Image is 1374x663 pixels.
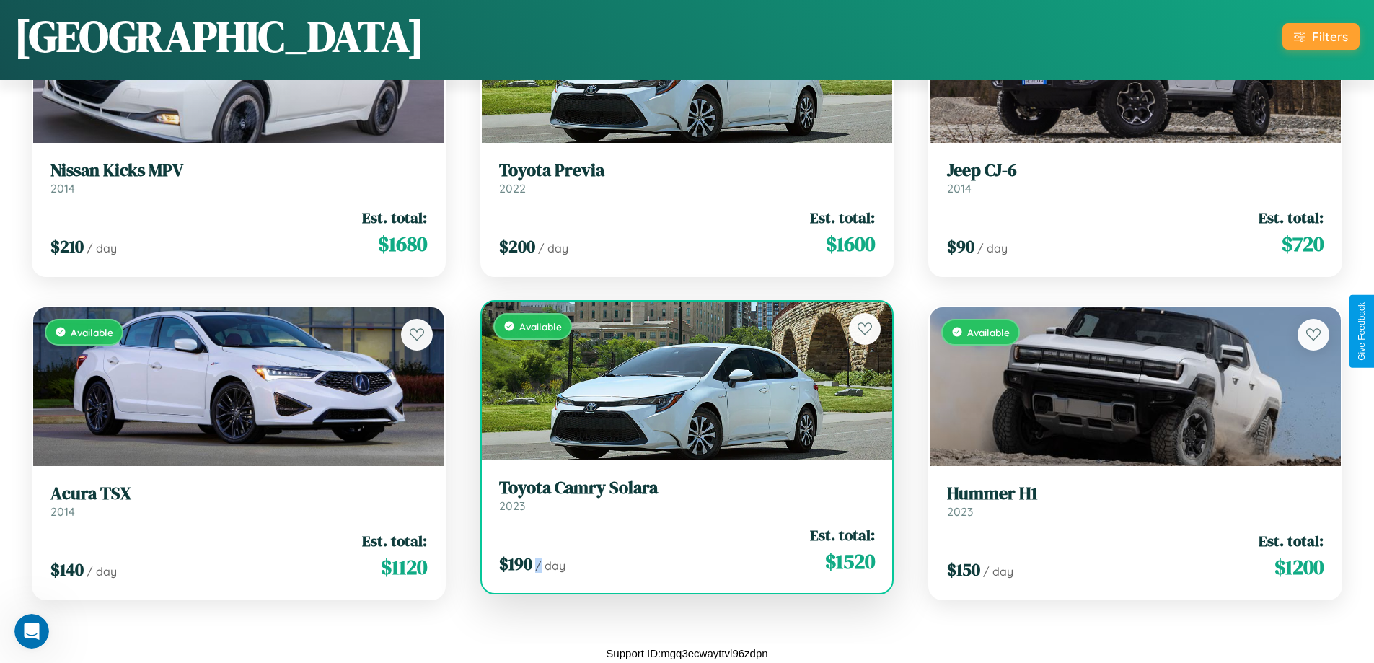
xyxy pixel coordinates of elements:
span: $ 1600 [826,229,875,258]
span: Available [519,320,562,333]
h3: Acura TSX [50,483,427,504]
h3: Nissan Kicks MPV [50,160,427,181]
span: Available [967,326,1010,338]
div: Filters [1312,29,1348,44]
span: 2022 [499,181,526,196]
span: $ 720 [1282,229,1324,258]
div: Give Feedback [1357,302,1367,361]
span: $ 190 [499,552,532,576]
p: Support ID: mgq3ecwayttvl96zdpn [606,644,767,663]
span: $ 140 [50,558,84,581]
span: Est. total: [810,207,875,228]
button: Filters [1282,23,1360,50]
span: $ 150 [947,558,980,581]
a: Jeep CJ-62014 [947,160,1324,196]
a: Toyota Camry Solara2023 [499,478,876,513]
span: 2014 [947,181,972,196]
span: $ 1200 [1274,553,1324,581]
span: $ 1520 [825,547,875,576]
span: $ 90 [947,234,974,258]
span: / day [983,564,1013,579]
span: Est. total: [362,207,427,228]
span: 2014 [50,504,75,519]
span: / day [87,564,117,579]
span: Est. total: [1259,530,1324,551]
h3: Hummer H1 [947,483,1324,504]
span: / day [87,241,117,255]
span: Available [71,326,113,338]
iframe: Intercom live chat [14,614,49,649]
span: Est. total: [362,530,427,551]
h3: Jeep CJ-6 [947,160,1324,181]
span: $ 210 [50,234,84,258]
h3: Toyota Camry Solara [499,478,876,499]
h3: Toyota Previa [499,160,876,181]
span: 2014 [50,181,75,196]
span: 2023 [499,499,525,513]
span: $ 1680 [378,229,427,258]
span: 2023 [947,504,973,519]
span: Est. total: [810,524,875,545]
span: $ 200 [499,234,535,258]
h1: [GEOGRAPHIC_DATA] [14,6,424,66]
span: / day [977,241,1008,255]
a: Toyota Previa2022 [499,160,876,196]
span: Est. total: [1259,207,1324,228]
a: Nissan Kicks MPV2014 [50,160,427,196]
span: $ 1120 [381,553,427,581]
span: / day [538,241,568,255]
a: Hummer H12023 [947,483,1324,519]
a: Acura TSX2014 [50,483,427,519]
span: / day [535,558,565,573]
